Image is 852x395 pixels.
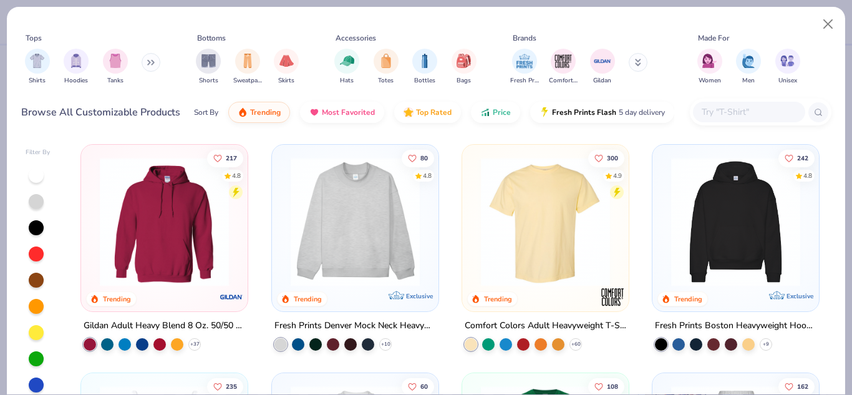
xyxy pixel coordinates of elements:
[284,157,426,286] img: f5d85501-0dbb-4ee4-b115-c08fa3845d83
[475,157,616,286] img: 029b8af0-80e6-406f-9fdc-fdf898547912
[196,49,221,85] button: filter button
[232,171,241,180] div: 4.8
[412,49,437,85] button: filter button
[340,76,354,85] span: Hats
[552,107,616,117] span: Fresh Prints Flash
[465,318,626,334] div: Comfort Colors Adult Heavyweight T-Shirt
[274,49,299,85] div: filter for Skirts
[775,49,800,85] button: filter button
[401,149,433,167] button: Like
[84,318,245,334] div: Gildan Adult Heavy Blend 8 Oz. 50/50 Hooded Sweatshirt
[778,76,797,85] span: Unisex
[416,107,452,117] span: Top Rated
[510,76,539,85] span: Fresh Prints
[420,384,427,390] span: 60
[228,102,290,123] button: Trending
[554,52,573,71] img: Comfort Colors Image
[452,49,477,85] button: filter button
[194,107,218,118] div: Sort By
[515,52,534,71] img: Fresh Prints Image
[404,107,414,117] img: TopRated.gif
[593,52,612,71] img: Gildan Image
[493,107,511,117] span: Price
[613,171,622,180] div: 4.9
[279,54,294,68] img: Skirts Image
[334,49,359,85] button: filter button
[471,102,520,123] button: Price
[588,149,624,167] button: Like
[655,318,816,334] div: Fresh Prints Boston Heavyweight Hoodie
[103,49,128,85] div: filter for Tanks
[540,107,549,117] img: flash.gif
[778,149,815,167] button: Like
[220,285,244,310] img: Gildan logo
[26,148,51,157] div: Filter By
[699,76,721,85] span: Women
[775,49,800,85] div: filter for Unisex
[590,49,615,85] button: filter button
[452,49,477,85] div: filter for Bags
[457,54,470,68] img: Bags Image
[380,341,390,348] span: + 10
[340,54,354,68] img: Hats Image
[197,32,226,44] div: Bottoms
[422,171,431,180] div: 4.8
[549,76,578,85] span: Comfort Colors
[803,171,812,180] div: 4.8
[226,155,237,161] span: 217
[736,49,761,85] div: filter for Men
[797,155,808,161] span: 242
[26,32,42,44] div: Tops
[374,49,399,85] button: filter button
[29,76,46,85] span: Shirts
[797,384,808,390] span: 162
[374,49,399,85] div: filter for Totes
[736,49,761,85] button: filter button
[103,49,128,85] button: filter button
[510,49,539,85] div: filter for Fresh Prints
[274,49,299,85] button: filter button
[742,54,755,68] img: Men Image
[241,54,254,68] img: Sweatpants Image
[196,49,221,85] div: filter for Shorts
[607,384,618,390] span: 108
[300,102,384,123] button: Most Favorited
[25,49,50,85] button: filter button
[322,107,375,117] span: Most Favorited
[510,49,539,85] button: filter button
[549,49,578,85] div: filter for Comfort Colors
[190,341,200,348] span: + 37
[816,12,840,36] button: Close
[530,102,674,123] button: Fresh Prints Flash5 day delivery
[742,76,755,85] span: Men
[199,76,218,85] span: Shorts
[616,157,758,286] img: e55d29c3-c55d-459c-bfd9-9b1c499ab3c6
[278,76,294,85] span: Skirts
[590,49,615,85] div: filter for Gildan
[233,49,262,85] div: filter for Sweatpants
[94,157,235,286] img: 01756b78-01f6-4cc6-8d8a-3c30c1a0c8ac
[233,49,262,85] button: filter button
[64,49,89,85] div: filter for Hoodies
[412,49,437,85] div: filter for Bottles
[619,105,665,120] span: 5 day delivery
[109,54,122,68] img: Tanks Image
[406,292,433,300] span: Exclusive
[379,54,393,68] img: Totes Image
[378,76,394,85] span: Totes
[21,105,180,120] div: Browse All Customizable Products
[207,149,243,167] button: Like
[665,157,806,286] img: 91acfc32-fd48-4d6b-bdad-a4c1a30ac3fc
[571,341,580,348] span: + 60
[64,49,89,85] button: filter button
[600,285,625,310] img: Comfort Colors logo
[426,157,568,286] img: a90f7c54-8796-4cb2-9d6e-4e9644cfe0fe
[226,384,237,390] span: 235
[420,155,427,161] span: 80
[513,32,536,44] div: Brands
[233,76,262,85] span: Sweatpants
[250,107,281,117] span: Trending
[64,76,88,85] span: Hoodies
[763,341,769,348] span: + 9
[309,107,319,117] img: most_fav.gif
